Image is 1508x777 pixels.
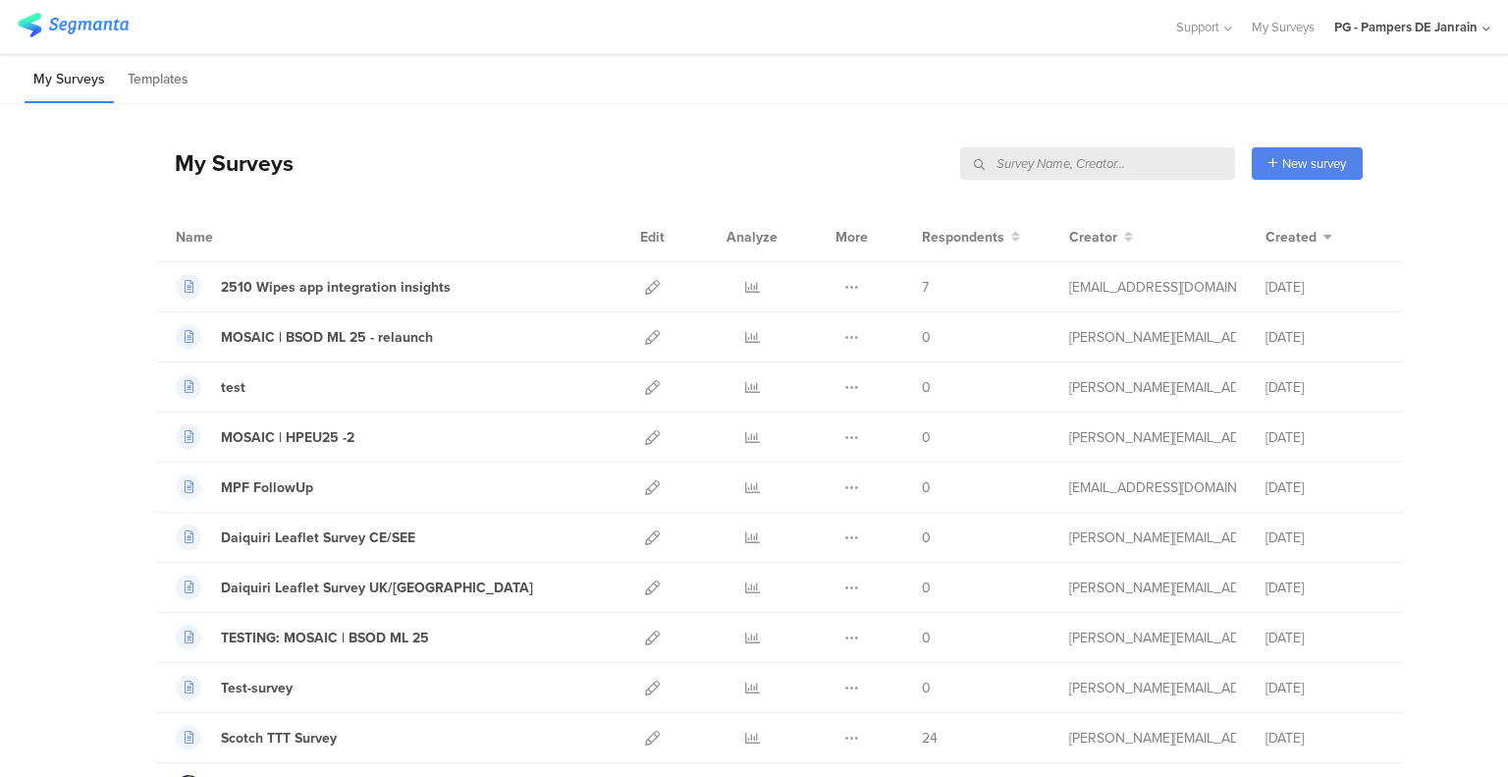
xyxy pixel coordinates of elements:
a: test [176,374,245,400]
div: [DATE] [1266,327,1383,348]
div: fritz.t@pg.com [1069,578,1236,598]
a: TESTING: MOSAIC | BSOD ML 25 [176,625,429,650]
div: fritz.t@pg.com [1069,527,1236,548]
span: 0 [922,678,931,698]
a: MOSAIC | HPEU25 -2 [176,424,354,450]
span: Respondents [922,227,1004,248]
div: [DATE] [1266,277,1383,298]
a: Test-survey [176,675,293,700]
div: [DATE] [1266,578,1383,598]
div: fritz.t@pg.com [1069,728,1236,749]
span: 0 [922,527,931,548]
div: Daiquiri Leaflet Survey UK/Iberia [221,578,533,598]
li: My Surveys [25,57,114,103]
div: [DATE] [1266,628,1383,648]
span: 0 [922,377,931,398]
a: MPF FollowUp [176,474,313,500]
a: Daiquiri Leaflet Survey CE/SEE [176,525,415,550]
span: 7 [922,277,929,298]
div: [DATE] [1266,377,1383,398]
span: Support [1176,18,1219,36]
div: MOSAIC | HPEU25 -2 [221,427,354,448]
img: segmanta logo [18,13,129,37]
div: [DATE] [1266,728,1383,749]
div: [DATE] [1266,678,1383,698]
div: fritz.t@pg.com [1069,327,1236,348]
span: 0 [922,427,931,448]
a: Scotch TTT Survey [176,725,337,750]
div: More [831,212,873,261]
div: [DATE] [1266,527,1383,548]
span: 0 [922,628,931,648]
div: papavarnavas.g@pg.com [1069,277,1236,298]
div: MPF FollowUp [221,477,313,498]
div: Test-survey [221,678,293,698]
div: Edit [631,212,673,261]
span: 0 [922,327,931,348]
button: Creator [1069,227,1133,248]
input: Survey Name, Creator... [960,147,1235,180]
a: MOSAIC | BSOD ML 25 - relaunch [176,324,433,350]
div: test [221,377,245,398]
a: 2510 Wipes app integration insights [176,274,451,300]
a: Daiquiri Leaflet Survey UK/[GEOGRAPHIC_DATA] [176,575,533,600]
div: MOSAIC | BSOD ML 25 - relaunch [221,327,433,348]
div: fritz.t@pg.com [1069,628,1236,648]
div: TESTING: MOSAIC | BSOD ML 25 [221,628,429,648]
span: 0 [922,578,931,598]
div: PG - Pampers DE Janrain [1334,18,1478,36]
div: burcak.b.1@pg.com [1069,477,1236,498]
div: My Surveys [155,146,294,180]
div: Name [176,227,294,248]
li: Templates [119,57,197,103]
div: 2510 Wipes app integration insights [221,277,451,298]
div: benke.vb.1@pg.com [1069,377,1236,398]
span: 0 [922,477,931,498]
div: Daiquiri Leaflet Survey CE/SEE [221,527,415,548]
span: 24 [922,728,938,749]
button: Respondents [922,227,1020,248]
div: [DATE] [1266,427,1383,448]
button: Created [1266,227,1332,248]
div: [DATE] [1266,477,1383,498]
div: fritz.t@pg.com [1069,427,1236,448]
span: Created [1266,227,1317,248]
div: fritz.t@pg.com [1069,678,1236,698]
div: Scotch TTT Survey [221,728,337,749]
div: Analyze [723,212,781,261]
span: New survey [1282,154,1346,173]
span: Creator [1069,227,1117,248]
